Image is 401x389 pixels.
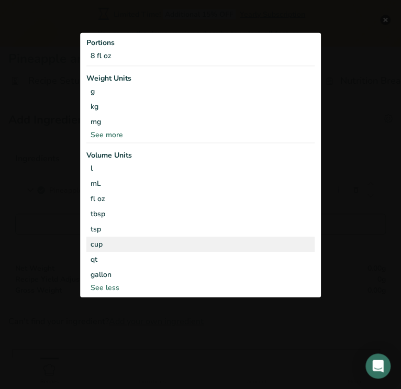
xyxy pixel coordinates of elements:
div: mg [86,114,315,129]
div: tsp [91,224,310,235]
div: mL [91,178,310,189]
div: cup [91,239,310,250]
div: l [91,163,310,174]
div: qt [91,254,310,265]
div: See more [86,129,315,140]
div: kg [86,99,315,114]
div: See less [86,282,315,293]
div: tbsp [91,208,310,219]
div: Volume Units [86,150,315,161]
div: fl oz [91,193,310,204]
div: Open Intercom Messenger [365,353,391,379]
div: gallon [91,269,310,280]
div: Weight Units [86,73,315,84]
div: g [86,84,315,99]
